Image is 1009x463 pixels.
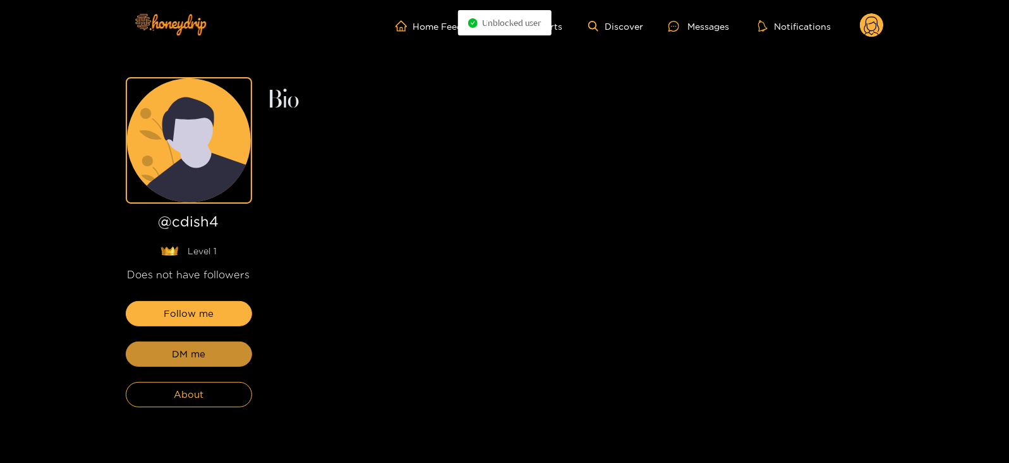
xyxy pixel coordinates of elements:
div: Does not have followers [126,268,252,282]
span: home [396,20,413,32]
a: Home Feed [396,20,463,32]
span: Unblocked user [483,18,541,28]
img: lavel grade [160,246,179,256]
span: Follow me [164,306,214,321]
h1: @ cdish4 [126,214,252,235]
button: Notifications [754,20,835,32]
span: DM me [172,347,205,362]
span: About [174,387,203,402]
button: About [126,382,252,407]
div: Messages [668,19,729,34]
button: Follow me [126,301,252,326]
span: Level 1 [188,245,217,257]
a: Discover [588,21,643,32]
span: check-circle [468,18,478,28]
h2: Bio [267,90,884,111]
button: DM me [126,342,252,367]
